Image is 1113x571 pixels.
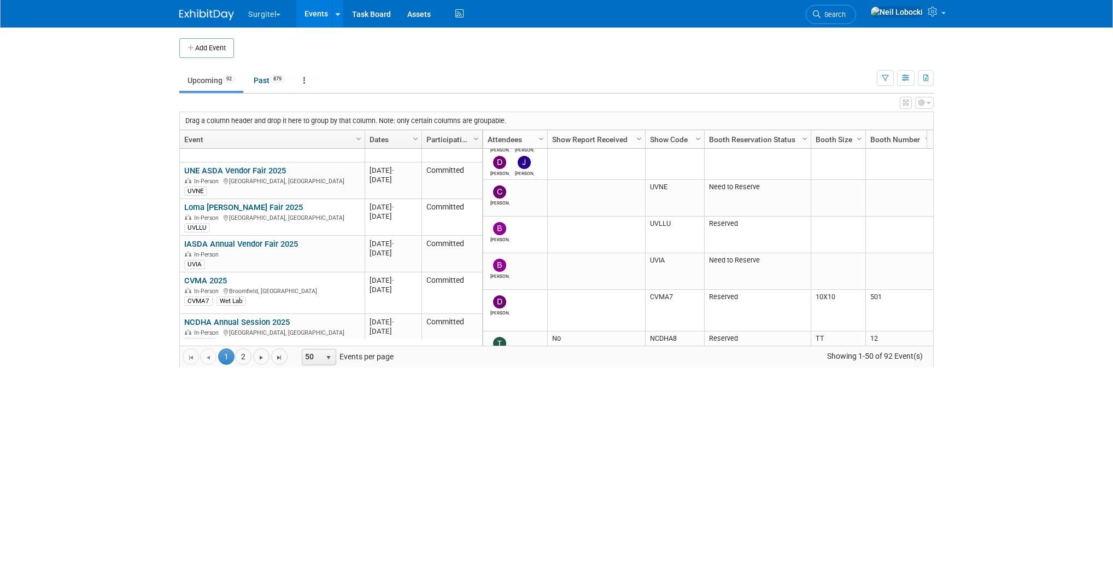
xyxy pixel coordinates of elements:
[257,353,266,362] span: Go to the next page
[185,214,191,220] img: In-Person Event
[271,348,288,365] a: Go to the last page
[235,348,251,365] a: 2
[493,222,506,235] img: Brian Craig
[223,75,235,83] span: 92
[811,290,865,331] td: 10X10
[817,348,933,364] span: Showing 1-50 of 92 Event(s)
[370,202,417,212] div: [DATE]
[275,353,284,362] span: Go to the last page
[650,130,697,149] a: Show Code
[370,327,417,336] div: [DATE]
[184,286,360,295] div: Broomfield, [GEOGRAPHIC_DATA]
[704,180,811,217] td: Need to Reserve
[471,130,483,147] a: Column Settings
[821,10,846,19] span: Search
[490,145,509,153] div: Gregg Szymanski
[183,348,199,365] a: Go to the first page
[370,175,417,184] div: [DATE]
[253,348,270,365] a: Go to the next page
[204,353,213,362] span: Go to the previous page
[370,276,417,285] div: [DATE]
[800,135,809,143] span: Column Settings
[923,135,932,143] span: Column Settings
[493,259,506,272] img: Brent Nowacki
[184,130,358,149] a: Event
[370,248,417,258] div: [DATE]
[635,135,643,143] span: Column Settings
[421,314,482,351] td: Committed
[179,38,234,58] button: Add Event
[411,135,420,143] span: Column Settings
[370,166,417,175] div: [DATE]
[184,338,216,347] div: NCDHA8
[645,217,704,253] td: UVLLU
[515,169,534,176] div: Jason Mayosky
[515,145,534,153] div: Brent Nowacki
[854,130,866,147] a: Column Settings
[704,217,811,253] td: Reserved
[184,260,205,269] div: UVIA
[709,130,804,149] a: Booth Reservation Status
[490,199,509,206] div: Casey Guerriero
[518,156,531,169] img: Jason Mayosky
[693,130,705,147] a: Column Settings
[194,288,222,295] span: In-Person
[799,130,811,147] a: Column Settings
[645,180,704,217] td: UVNE
[353,130,365,147] a: Column Settings
[490,308,509,316] div: Daniel Green
[179,70,243,91] a: Upcoming92
[200,348,216,365] a: Go to the previous page
[184,317,290,327] a: NCDHA Annual Session 2025
[645,127,704,180] td: UVMUI
[370,285,417,294] div: [DATE]
[392,240,394,248] span: -
[245,70,293,91] a: Past879
[855,135,864,143] span: Column Settings
[216,296,246,305] div: Wet Lab
[184,328,360,337] div: [GEOGRAPHIC_DATA], [GEOGRAPHIC_DATA]
[490,235,509,242] div: Brian Craig
[421,272,482,314] td: Committed
[184,176,360,185] div: [GEOGRAPHIC_DATA], [GEOGRAPHIC_DATA]
[410,130,422,147] a: Column Settings
[536,130,548,147] a: Column Settings
[185,178,191,183] img: In-Person Event
[185,251,191,257] img: In-Person Event
[634,130,646,147] a: Column Settings
[806,5,856,24] a: Search
[421,162,482,199] td: Committed
[694,135,702,143] span: Column Settings
[184,239,298,249] a: IASDA Annual Vendor Fair 2025
[488,130,540,149] a: Attendees
[865,290,934,331] td: 501
[421,236,482,272] td: Committed
[704,253,811,290] td: Need to Reserve
[184,276,227,285] a: CVMA 2025
[324,353,333,362] span: select
[354,135,363,143] span: Column Settings
[186,353,195,362] span: Go to the first page
[184,223,210,232] div: UVLLU
[370,239,417,248] div: [DATE]
[370,130,414,149] a: Dates
[184,296,213,305] div: CVMA7
[490,272,509,279] div: Brent Nowacki
[865,331,934,368] td: 12
[185,288,191,293] img: In-Person Event
[194,178,222,185] span: In-Person
[704,331,811,368] td: Reserved
[179,9,234,20] img: ExhibitDay
[472,135,481,143] span: Column Settings
[645,290,704,331] td: CVMA7
[870,6,923,18] img: Neil Lobocki
[537,135,546,143] span: Column Settings
[184,166,286,176] a: UNE ASDA Vendor Fair 2025
[370,317,417,327] div: [DATE]
[493,185,506,199] img: Casey Guerriero
[184,202,303,212] a: Loma [PERSON_NAME] Fair 2025
[704,127,811,180] td: Need to Reserve
[645,253,704,290] td: UVIA
[392,318,394,326] span: -
[490,169,509,176] div: Daniel Green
